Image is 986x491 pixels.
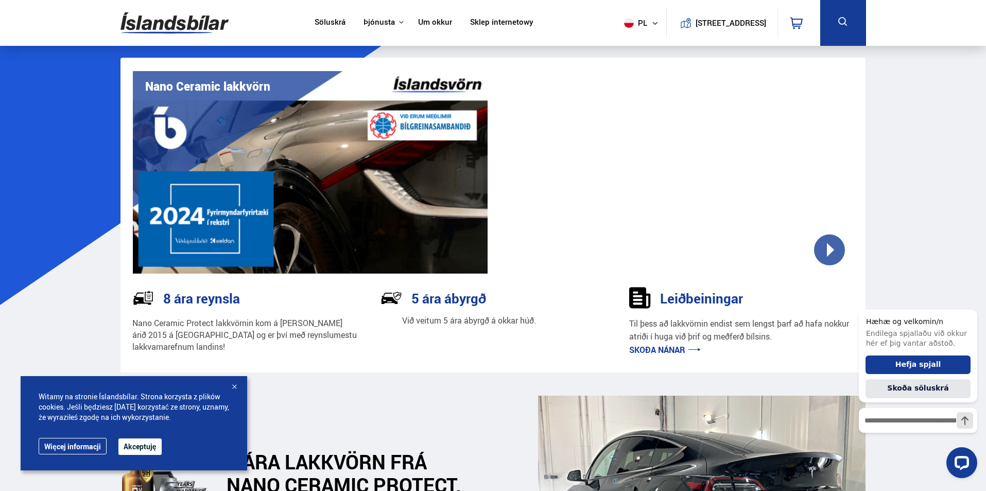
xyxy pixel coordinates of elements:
a: Sklep internetowy [470,18,533,28]
img: vI42ee_Copy_of_H.png [133,71,488,274]
p: Nano Ceramic Protect lakkvörnin kom á [PERSON_NAME] árið 2015 á [GEOGRAPHIC_DATA] og er því með r... [132,317,357,353]
button: Þjónusta [364,18,395,27]
h3: Leiðbeiningar [660,291,743,306]
button: Akceptuję [118,438,162,455]
img: sDldwouBCQTERH5k.svg [629,287,651,309]
a: Um okkur [418,18,452,28]
button: pl [620,8,666,38]
iframe: LiveChat chat widget [851,291,981,486]
h1: Nano Ceramic lakkvörn [145,79,270,93]
span: Witamy na stronie Íslandsbílar. Strona korzysta z plików cookies. Jeśli będziesz [DATE] korzystać... [39,392,229,422]
h3: 8 ára reynsla [163,291,240,306]
img: G0Ugv5HjCgRt.svg [120,6,229,40]
img: NP-R9RrMhXQFCiaa.svg [380,287,402,309]
a: Skoða nánar [629,344,701,355]
h3: 5 ára ábyrgð [411,291,486,306]
a: [STREET_ADDRESS] [672,8,772,38]
p: Við veitum 5 ára ábyrgð á okkar húð. [402,315,536,327]
button: [STREET_ADDRESS] [700,19,763,27]
span: pl [620,18,646,28]
img: tr5P-W3DuiFaO7aO.svg [132,287,154,309]
a: Więcej informacji [39,438,107,454]
img: svg+xml;base64,PHN2ZyB4bWxucz0iaHR0cDovL3d3dy53My5vcmcvMjAwMC9zdmciIHdpZHRoPSI1MTIiIGhlaWdodD0iNT... [624,18,634,28]
a: Söluskrá [315,18,345,28]
p: Til þess að lakkvörnin endist sem lengst þarf að hafa nokkur atriði í huga við þrif og meðferð bí... [629,317,854,344]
